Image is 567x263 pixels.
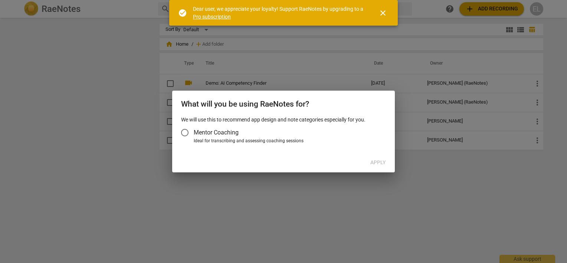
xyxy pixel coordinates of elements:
[194,138,384,145] div: Ideal for transcribing and assessing coaching sessions
[194,128,239,137] span: Mentor Coaching
[178,9,187,17] span: check_circle
[181,100,386,109] h2: What will you be using RaeNotes for?
[193,14,231,20] a: Pro subscription
[181,124,386,145] div: Account type
[374,4,392,22] button: Close
[378,9,387,17] span: close
[181,116,386,124] p: We will use this to recommend app design and note categories especially for you.
[193,5,365,20] div: Dear user, we appreciate your loyalty! Support RaeNotes by upgrading to a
